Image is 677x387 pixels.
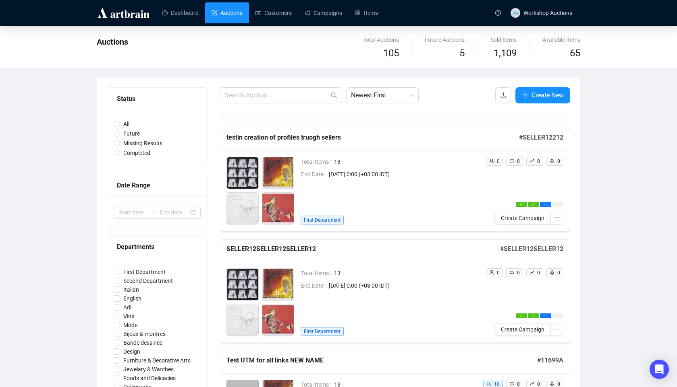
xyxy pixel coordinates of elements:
[150,209,157,216] span: swap-right
[532,90,564,100] span: Create New
[650,360,669,379] div: Open Intercom Messenger
[494,46,517,61] span: 1,109
[542,35,580,44] div: Available Items
[509,381,514,386] span: retweet
[212,2,243,23] a: Auctions
[255,2,292,23] a: Customers
[226,133,519,142] h5: testin creation of profiles truogh sellers
[120,321,141,329] span: Mode
[486,381,491,386] span: user
[262,304,294,336] img: 31_1.jpg
[550,381,554,386] span: rocket
[120,139,166,148] span: Missing Results
[120,285,142,294] span: Italian
[494,323,551,336] button: Create Campaign
[494,212,551,224] button: Create Campaign
[355,2,378,23] a: Items
[301,157,334,166] span: Total Items
[262,269,294,300] img: 29_1.jpg
[363,35,399,44] div: Total Auctions
[550,270,554,275] span: rocket
[501,325,544,334] span: Create Campaign
[120,365,177,374] span: Jewelary & Watches
[160,208,189,217] input: End date
[227,193,258,224] img: 30_1.jpg
[118,208,147,217] input: Start date
[220,128,570,231] a: testin creation of profiles truogh sellers#SELLER12212Total Items13End Date[DATE] 0:00 (+03:00 ID...
[120,268,169,276] span: First Department
[120,129,143,138] span: Future
[117,180,197,190] div: Date Range
[301,327,344,336] span: First Department
[544,203,547,206] span: ellipsis
[220,239,570,343] a: SELLER12SELLER12SELLER12#SELLER12SELLER12Total Items13End Date[DATE] 0:00 (+03:00 IDT)First Depar...
[494,381,500,387] span: 10
[537,270,540,276] span: 0
[301,269,334,278] span: Total Items
[120,294,145,303] span: English
[329,281,479,290] span: [DATE] 0:00 (+03:00 IDT)
[517,270,520,276] span: 0
[459,47,465,59] span: 5
[530,159,534,163] span: rise
[334,157,479,166] span: 13
[224,91,329,100] input: Search Auction...
[227,304,258,336] img: 30_1.jpg
[120,329,169,338] span: Bijoux & montres
[557,159,560,164] span: 0
[162,2,199,23] a: Dashboard
[383,47,399,59] span: 105
[523,10,572,16] span: Workshop Auctions
[120,276,176,285] span: Second Department
[305,2,342,23] a: Campaigns
[227,157,258,189] img: 28_1.jpg
[120,148,154,157] span: Completed
[120,356,194,365] span: Furniture & Decorative Arts
[490,35,517,44] div: Sold Items
[544,314,547,317] span: ellipsis
[120,374,179,383] span: Foods and Delicacies
[301,216,344,224] span: First Department
[301,170,329,179] span: End Date
[500,92,507,98] span: upload
[532,203,535,206] span: check
[120,338,166,347] span: Bande dessinee
[150,209,157,216] span: to
[537,159,540,164] span: 0
[497,159,500,164] span: 0
[530,381,534,386] span: rise
[262,157,294,189] img: 29_1.jpg
[509,159,514,163] span: retweet
[117,94,197,104] div: Status
[550,159,554,163] span: rocket
[520,203,523,206] span: check
[489,159,494,163] span: user
[500,244,563,254] h5: # SELLER12SELLER12
[262,193,294,224] img: 31_1.jpg
[570,47,580,59] span: 65
[519,133,563,142] h5: # SELLER12212
[226,356,537,365] h5: Test UTM for all links NEW NAME
[425,35,465,44] div: Future Auctions
[97,6,151,19] img: logo
[331,92,337,99] span: search
[537,381,540,387] span: 0
[351,88,414,103] span: Newest First
[517,381,520,387] span: 0
[509,270,514,275] span: retweet
[120,312,137,321] span: Vins
[517,159,520,164] span: 0
[522,92,528,98] span: plus
[554,326,560,332] span: ellipsis
[520,314,523,317] span: check
[497,270,500,276] span: 0
[120,347,143,356] span: Design
[97,37,128,47] span: Auctions
[554,215,560,220] span: ellipsis
[117,242,197,252] div: Departments
[329,170,479,179] span: [DATE] 0:00 (+03:00 IDT)
[537,356,563,365] h5: # 11699A
[512,9,518,16] span: WA
[227,269,258,300] img: 28_1.jpg
[334,269,479,278] span: 13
